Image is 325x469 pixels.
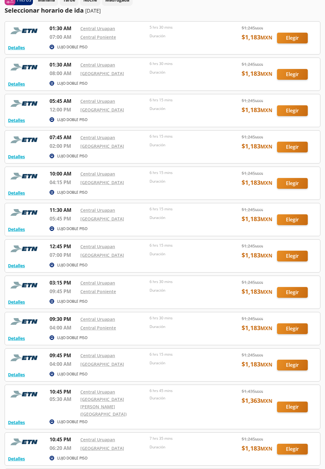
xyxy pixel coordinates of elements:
[80,26,115,31] a: Central Uruapan
[57,44,87,50] p: LUJO DOBLE PISO
[80,244,115,249] a: Central Uruapan
[8,81,25,87] button: Detalles
[80,143,124,149] a: [GEOGRAPHIC_DATA]
[80,325,116,331] a: Central Poniente
[8,44,25,51] button: Detalles
[80,353,115,358] a: Central Uruapan
[80,34,116,40] a: Central Poniente
[80,107,124,113] a: [GEOGRAPHIC_DATA]
[80,396,126,417] a: [GEOGRAPHIC_DATA][PERSON_NAME] ([GEOGRAPHIC_DATA])
[8,371,25,378] button: Detalles
[57,455,87,461] p: LUJO DOBLE PISO
[8,299,25,305] button: Detalles
[57,117,87,123] p: LUJO DOBLE PISO
[57,190,87,195] p: LUJO DOBLE PISO
[80,280,115,286] a: Central Uruapan
[80,252,124,258] a: [GEOGRAPHIC_DATA]
[57,153,87,159] p: LUJO DOBLE PISO
[80,135,115,140] a: Central Uruapan
[80,289,116,294] a: Central Poniente
[8,262,25,269] button: Detalles
[80,389,115,395] a: Central Uruapan
[8,117,25,123] button: Detalles
[57,299,87,304] p: LUJO DOBLE PISO
[8,455,25,462] button: Detalles
[85,7,101,14] p: [DATE]
[57,81,87,86] p: LUJO DOBLE PISO
[57,419,87,425] p: LUJO DOBLE PISO
[80,437,115,443] a: Central Uruapan
[80,171,115,177] a: Central Uruapan
[80,180,124,185] a: [GEOGRAPHIC_DATA]
[8,335,25,342] button: Detalles
[8,153,25,160] button: Detalles
[8,419,25,426] button: Detalles
[80,62,115,68] a: Central Uruapan
[80,98,115,104] a: Central Uruapan
[80,216,124,222] a: [GEOGRAPHIC_DATA]
[57,335,87,341] p: LUJO DOBLE PISO
[80,71,124,76] a: [GEOGRAPHIC_DATA]
[80,316,115,322] a: Central Uruapan
[8,190,25,196] button: Detalles
[8,226,25,232] button: Detalles
[80,207,115,213] a: Central Uruapan
[80,445,124,451] a: [GEOGRAPHIC_DATA]
[57,371,87,377] p: LUJO DOBLE PISO
[5,6,84,15] p: Seleccionar horario de ida
[57,262,87,268] p: LUJO DOBLE PISO
[80,361,124,367] a: [GEOGRAPHIC_DATA]
[57,226,87,232] p: LUJO DOBLE PISO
